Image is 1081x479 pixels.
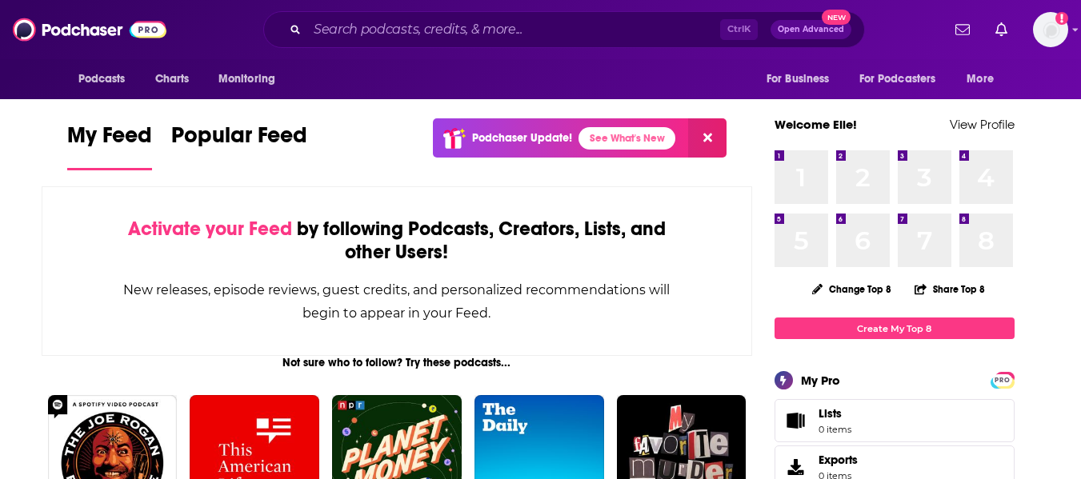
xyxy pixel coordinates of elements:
[859,68,936,90] span: For Podcasters
[122,218,672,264] div: by following Podcasts, Creators, Lists, and other Users!
[967,68,994,90] span: More
[803,279,902,299] button: Change Top 8
[819,453,858,467] span: Exports
[775,399,1015,442] a: Lists
[819,406,842,421] span: Lists
[950,117,1015,132] a: View Profile
[819,406,851,421] span: Lists
[472,131,572,145] p: Podchaser Update!
[914,273,986,305] button: Share Top 8
[775,117,857,132] a: Welcome Elle!
[1033,12,1068,47] button: Show profile menu
[171,122,307,158] span: Popular Feed
[1033,12,1068,47] span: Logged in as elleb2btech
[67,122,152,158] span: My Feed
[128,217,292,241] span: Activate your Feed
[155,68,190,90] span: Charts
[579,127,675,150] a: See What's New
[263,11,865,48] div: Search podcasts, credits, & more...
[218,68,275,90] span: Monitoring
[145,64,199,94] a: Charts
[720,19,758,40] span: Ctrl K
[771,20,851,39] button: Open AdvancedNew
[989,16,1014,43] a: Show notifications dropdown
[307,17,720,42] input: Search podcasts, credits, & more...
[122,278,672,325] div: New releases, episode reviews, guest credits, and personalized recommendations will begin to appe...
[801,373,840,388] div: My Pro
[775,317,1015,339] a: Create My Top 8
[67,122,152,170] a: My Feed
[1055,12,1068,25] svg: Add a profile image
[993,373,1012,385] a: PRO
[207,64,296,94] button: open menu
[780,456,812,478] span: Exports
[819,424,851,435] span: 0 items
[780,409,812,432] span: Lists
[822,10,851,25] span: New
[13,14,166,45] img: Podchaser - Follow, Share and Rate Podcasts
[767,68,830,90] span: For Business
[849,64,959,94] button: open menu
[778,26,844,34] span: Open Advanced
[1033,12,1068,47] img: User Profile
[949,16,976,43] a: Show notifications dropdown
[67,64,146,94] button: open menu
[955,64,1014,94] button: open menu
[42,356,753,369] div: Not sure who to follow? Try these podcasts...
[78,68,126,90] span: Podcasts
[755,64,850,94] button: open menu
[171,122,307,170] a: Popular Feed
